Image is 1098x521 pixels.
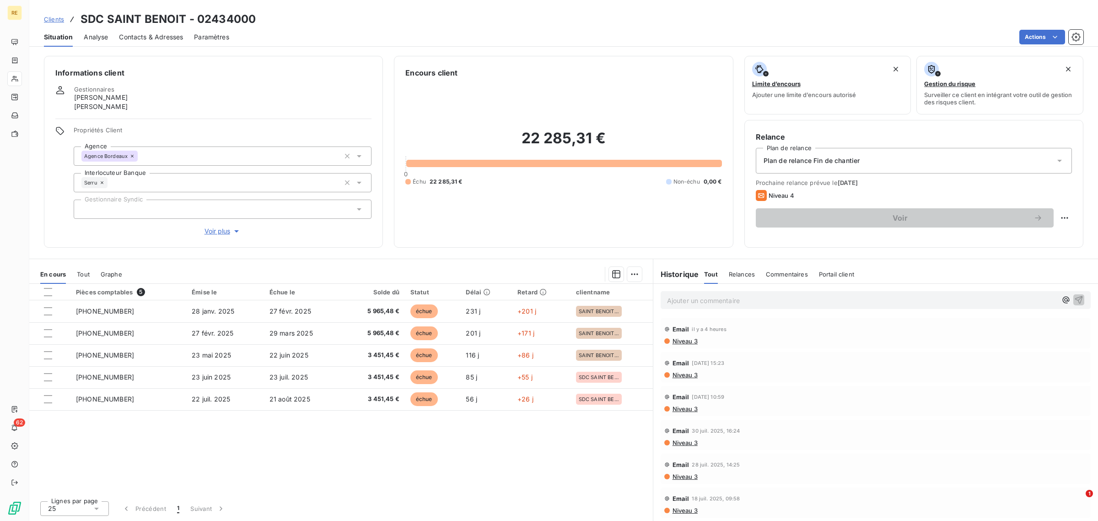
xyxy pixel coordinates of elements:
[410,370,438,384] span: échue
[76,329,134,337] span: [PHONE_NUMBER]
[729,271,755,278] span: Relances
[48,504,56,513] span: 25
[84,180,97,185] span: Serru
[269,329,313,337] span: 29 mars 2025
[269,395,310,403] span: 21 août 2025
[1067,490,1089,512] iframe: Intercom live chat
[84,153,128,159] span: Agence Bordeaux
[819,271,854,278] span: Portail client
[466,373,477,381] span: 85 j
[137,288,145,296] span: 5
[74,93,128,102] span: [PERSON_NAME]
[752,80,801,87] span: Limite d’encours
[673,495,689,502] span: Email
[44,15,64,24] a: Clients
[466,288,506,296] div: Délai
[579,396,619,402] span: SDC SAINT BENOIT
[185,499,231,518] button: Suivant
[405,129,721,157] h2: 22 285,31 €
[764,156,860,165] span: Plan de relance Fin de chantier
[466,395,477,403] span: 56 j
[194,33,229,42] span: Paramètres
[55,67,371,78] h6: Informations client
[192,307,234,315] span: 28 janv. 2025
[348,395,399,404] span: 3 451,45 €
[517,395,533,403] span: +26 j
[672,405,698,412] span: Niveau 3
[116,499,172,518] button: Précédent
[756,131,1072,142] h6: Relance
[81,205,89,213] input: Ajouter une valeur
[7,501,22,516] img: Logo LeanPay
[405,67,457,78] h6: Encours client
[673,326,689,333] span: Email
[769,192,794,199] span: Niveau 4
[672,439,698,446] span: Niveau 3
[924,80,975,87] span: Gestion du risque
[673,393,689,401] span: Email
[692,428,740,434] span: 30 juil. 2025, 16:24
[205,227,241,236] span: Voir plus
[752,91,856,98] span: Ajouter une limite d’encours autorisé
[348,329,399,338] span: 5 965,48 €
[672,473,698,480] span: Niveau 3
[766,271,808,278] span: Commentaires
[517,288,565,296] div: Retard
[348,288,399,296] div: Solde dû
[1086,490,1093,497] span: 1
[192,288,258,296] div: Émise le
[692,360,724,366] span: [DATE] 15:23
[673,178,700,186] span: Non-échu
[756,179,1072,186] span: Prochaine relance prévue le
[348,307,399,316] span: 5 965,48 €
[7,5,22,20] div: RE
[410,392,438,406] span: échue
[76,288,181,296] div: Pièces comptables
[579,331,619,336] span: SAINT BENOIT POITIERS
[119,33,183,42] span: Contacts & Adresses
[77,271,90,278] span: Tout
[172,499,185,518] button: 1
[76,307,134,315] span: [PHONE_NUMBER]
[410,348,438,362] span: échue
[74,226,371,236] button: Voir plus
[692,462,740,467] span: 28 juil. 2025, 14:25
[269,351,308,359] span: 22 juin 2025
[704,178,722,186] span: 0,00 €
[81,11,256,27] h3: SDC SAINT BENOIT - 02434000
[76,373,134,381] span: [PHONE_NUMBER]
[924,91,1076,106] span: Surveiller ce client en intégrant votre outil de gestion des risques client.
[44,33,73,42] span: Situation
[672,371,698,379] span: Niveau 3
[410,326,438,340] span: échue
[40,271,66,278] span: En cours
[269,307,311,315] span: 27 févr. 2025
[410,288,455,296] div: Statut
[192,395,230,403] span: 22 juil. 2025
[413,178,426,186] span: Échu
[466,351,479,359] span: 116 j
[517,307,536,315] span: +201 j
[517,329,534,337] span: +171 j
[744,56,911,114] button: Limite d’encoursAjouter une limite d’encours autorisé
[672,337,698,345] span: Niveau 3
[404,170,408,178] span: 0
[177,504,179,513] span: 1
[410,304,438,318] span: échue
[76,351,134,359] span: [PHONE_NUMBER]
[838,179,858,186] span: [DATE]
[74,126,371,139] span: Propriétés Client
[673,427,689,434] span: Email
[756,208,1054,228] button: Voir
[579,353,619,358] span: SAINT BENOIT POITIERS
[653,269,699,280] h6: Historique
[704,271,718,278] span: Tout
[269,373,308,381] span: 23 juil. 2025
[673,461,689,468] span: Email
[466,329,480,337] span: 201 j
[348,373,399,382] span: 3 451,45 €
[192,373,231,381] span: 23 juin 2025
[74,86,114,93] span: Gestionnaires
[692,326,726,332] span: il y a 4 heures
[517,373,533,381] span: +55 j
